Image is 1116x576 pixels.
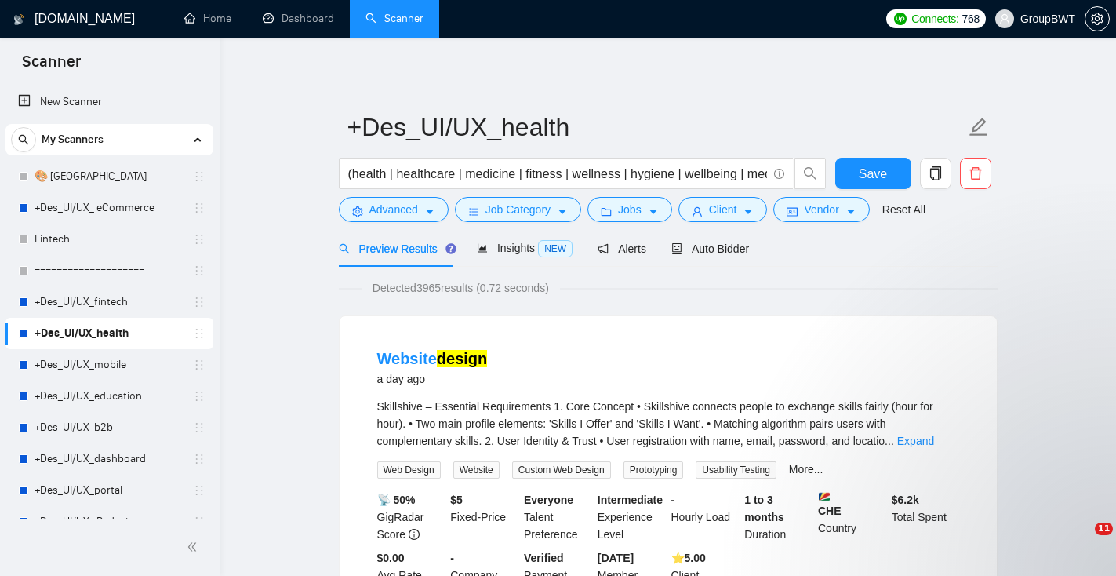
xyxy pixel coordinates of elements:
span: robot [671,243,682,254]
span: info-circle [774,169,784,179]
b: Everyone [524,494,573,506]
span: holder [193,233,205,246]
span: Detected 3965 results (0.72 seconds) [362,279,560,297]
div: Tooltip anchor [444,242,458,256]
span: holder [193,170,205,183]
button: Save [835,158,911,189]
button: settingAdvancedcaret-down [339,197,449,222]
button: setting [1085,6,1110,31]
span: caret-down [424,206,435,217]
span: Vendor [804,201,838,218]
a: +Des_UI/UX_health [35,318,184,349]
span: Prototyping [623,461,684,479]
div: Duration [741,491,815,543]
a: +Des_UI/UX_fintech [35,286,184,318]
iframe: Intercom live chat [1063,523,1100,560]
span: NEW [538,240,573,257]
b: Verified [524,552,564,564]
button: copy [920,158,951,189]
a: +Des_UI/UX_ Redesign [35,506,184,538]
span: holder [193,327,205,340]
span: caret-down [557,206,568,217]
b: - [450,552,454,564]
a: Websitedesign [377,350,488,367]
span: notification [598,243,609,254]
span: search [339,243,350,254]
span: Preview Results [339,242,452,255]
a: +Des_UI/UX_dashboard [35,443,184,475]
span: holder [193,516,205,528]
input: Search Freelance Jobs... [348,164,767,184]
span: holder [193,359,205,371]
span: Web Design [377,461,441,479]
div: GigRadar Score [374,491,448,543]
b: $0.00 [377,552,405,564]
span: holder [193,296,205,308]
span: copy [921,166,951,180]
a: 🎨 [GEOGRAPHIC_DATA] [35,161,184,192]
span: setting [1085,13,1109,25]
mark: design [437,350,487,367]
span: delete [961,166,991,180]
button: barsJob Categorycaret-down [455,197,581,222]
span: search [12,134,35,145]
span: My Scanners [42,124,104,155]
a: +Des_UI/UX_ eCommerce [35,192,184,224]
div: Skillshive – Essential Requirements 1. Core Concept • Skillshive connects people to exchange skil... [377,398,959,450]
b: - [671,494,675,506]
span: caret-down [845,206,856,217]
span: search [795,166,825,180]
span: Website [453,461,500,479]
span: Advanced [369,201,418,218]
div: Experience Level [594,491,668,543]
span: holder [193,421,205,434]
a: ==================== [35,255,184,286]
span: holder [193,202,205,214]
span: area-chart [477,242,488,253]
span: Auto Bidder [671,242,749,255]
span: user [999,13,1010,24]
span: Save [859,164,887,184]
button: delete [960,158,991,189]
span: Client [709,201,737,218]
div: Hourly Load [668,491,742,543]
span: Insights [477,242,573,254]
div: Talent Preference [521,491,594,543]
a: homeHome [184,12,231,25]
b: Intermediate [598,494,663,506]
span: caret-down [743,206,754,217]
a: +Des_UI/UX_mobile [35,349,184,381]
button: search [11,127,36,152]
img: logo [13,7,24,32]
button: folderJobscaret-down [587,197,672,222]
span: idcard [787,206,798,217]
span: Scanner [9,50,93,83]
span: Job Category [485,201,551,218]
b: [DATE] [598,552,634,564]
a: searchScanner [365,12,423,25]
a: Reset All [882,201,925,218]
a: Fintech [35,224,184,255]
span: 768 [962,10,980,27]
button: userClientcaret-down [678,197,768,222]
span: holder [193,453,205,465]
span: holder [193,484,205,497]
li: New Scanner [5,86,213,118]
span: edit [969,117,989,137]
a: dashboardDashboard [263,12,334,25]
span: bars [468,206,479,217]
a: +Des_UI/UX_portal [35,475,184,506]
a: +Des_UI/UX_education [35,381,184,412]
span: holder [193,264,205,277]
span: 11 [1095,523,1113,535]
a: setting [1085,13,1110,25]
img: upwork-logo.png [894,13,907,25]
a: More... [789,463,823,476]
span: caret-down [648,206,659,217]
span: Custom Web Design [512,461,611,479]
a: +Des_UI/UX_b2b [35,412,184,443]
span: Usability Testing [696,461,776,479]
b: $ 5 [450,494,463,506]
span: setting [352,206,363,217]
a: New Scanner [18,86,201,118]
